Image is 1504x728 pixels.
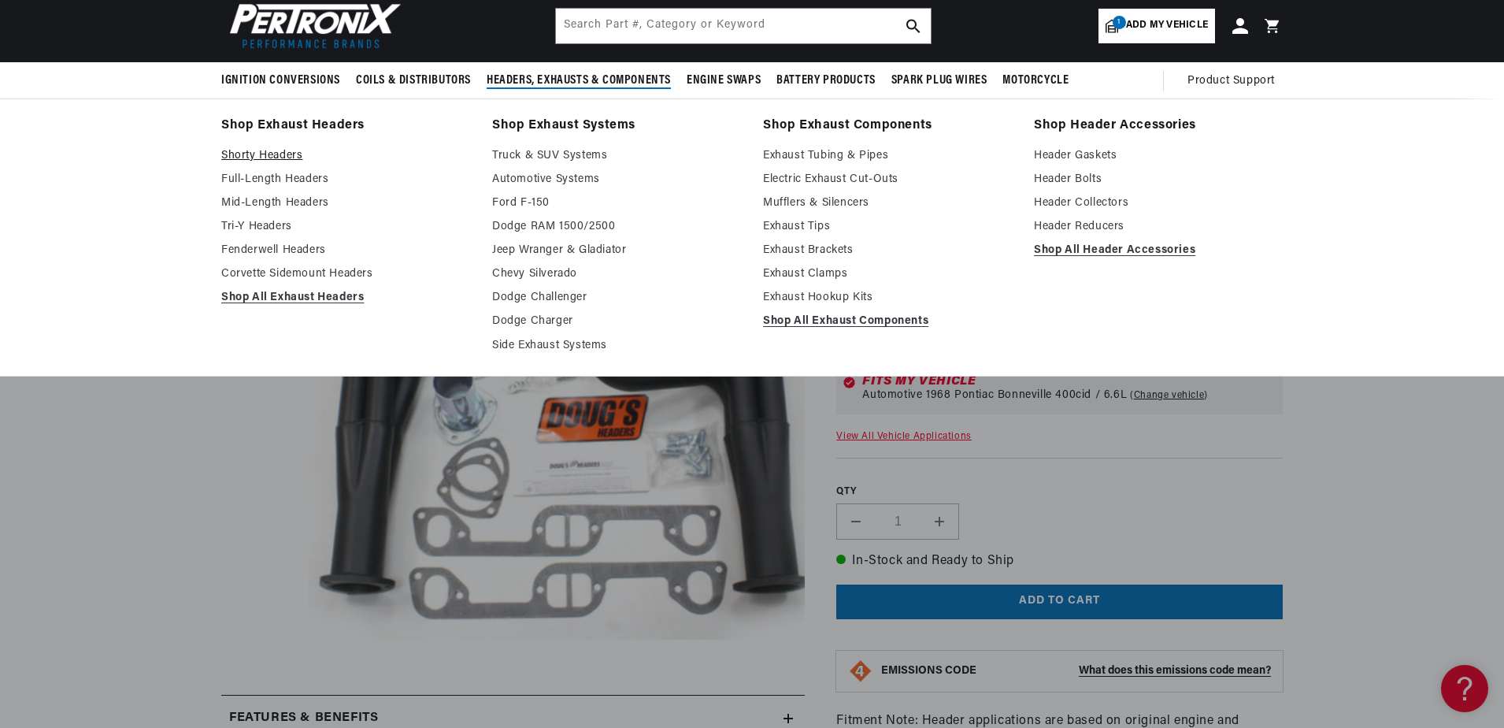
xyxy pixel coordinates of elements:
a: Exhaust Clamps [763,265,1012,284]
a: Change vehicle [1130,389,1208,402]
span: 1 [1113,16,1126,29]
summary: Motorcycle [995,62,1076,99]
a: Exhaust Tubing & Pipes [763,147,1012,165]
a: Tri-Y Headers [221,217,470,236]
a: Full-Length Headers [221,170,470,189]
a: Shop Exhaust Components [763,115,1012,137]
summary: Coils & Distributors [348,62,479,99]
summary: Spark Plug Wires [884,62,995,99]
a: Header Collectors [1034,194,1283,213]
a: Jeep Wranger & Gladiator [492,241,741,260]
a: Dodge RAM 1500/2500 [492,217,741,236]
a: Fenderwell Headers [221,241,470,260]
a: Side Exhaust Systems [492,336,741,355]
button: search button [896,9,931,43]
summary: Battery Products [769,62,884,99]
a: Shop All Exhaust Components [763,312,1012,331]
media-gallery: Gallery Viewer [221,158,805,663]
a: Chevy Silverado [492,265,741,284]
a: Automotive Systems [492,170,741,189]
summary: Engine Swaps [679,62,769,99]
a: Shorty Headers [221,147,470,165]
a: Header Gaskets [1034,147,1283,165]
span: Spark Plug Wires [891,72,987,89]
a: Shop Exhaust Headers [221,115,470,137]
a: Shop All Header Accessories [1034,241,1283,260]
a: Dodge Challenger [492,288,741,307]
span: Engine Swaps [687,72,761,89]
a: Corvette Sidemount Headers [221,265,470,284]
div: Fits my vehicle [862,375,1276,388]
span: Add my vehicle [1126,18,1208,33]
a: Mid-Length Headers [221,194,470,213]
a: 1Add my vehicle [1098,9,1215,43]
input: Search Part #, Category or Keyword [556,9,931,43]
a: Shop All Exhaust Headers [221,288,470,307]
a: Mufflers & Silencers [763,194,1012,213]
p: In-Stock and Ready to Ship [836,552,1283,572]
summary: Product Support [1187,62,1283,100]
img: Emissions code [848,659,873,684]
summary: Ignition Conversions [221,62,348,99]
a: View All Vehicle Applications [836,432,971,441]
button: Add to cart [836,585,1283,620]
span: Ignition Conversions [221,72,340,89]
a: Exhaust Brackets [763,241,1012,260]
a: Exhaust Tips [763,217,1012,236]
a: Ford F-150 [492,194,741,213]
span: Motorcycle [1002,72,1069,89]
span: Coils & Distributors [356,72,471,89]
span: Automotive 1968 Pontiac Bonneville 400cid / 6.6L [862,389,1127,402]
a: Dodge Charger [492,312,741,331]
strong: EMISSIONS CODE [881,665,976,677]
a: Header Reducers [1034,217,1283,236]
a: Shop Exhaust Systems [492,115,741,137]
button: EMISSIONS CODEWhat does this emissions code mean? [881,664,1271,678]
span: Product Support [1187,72,1275,90]
a: Header Bolts [1034,170,1283,189]
a: Exhaust Hookup Kits [763,288,1012,307]
a: Shop Header Accessories [1034,115,1283,137]
a: Truck & SUV Systems [492,147,741,165]
span: Headers, Exhausts & Components [487,72,671,89]
summary: Headers, Exhausts & Components [479,62,679,99]
span: Battery Products [776,72,876,89]
label: QTY [836,485,1283,499]
a: Electric Exhaust Cut-Outs [763,170,1012,189]
strong: What does this emissions code mean? [1079,665,1271,677]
